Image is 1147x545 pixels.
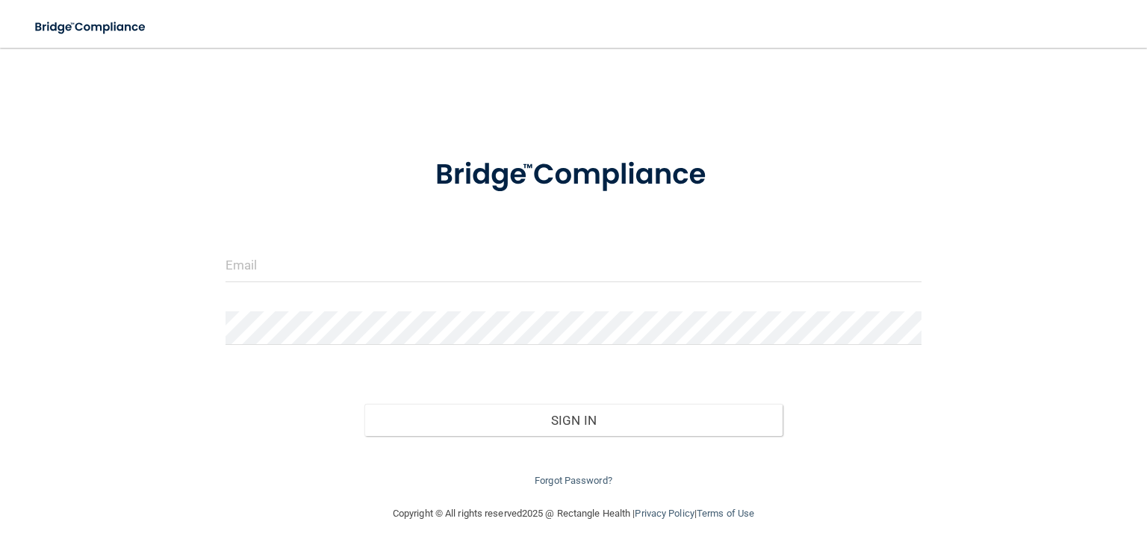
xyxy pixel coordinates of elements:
img: bridge_compliance_login_screen.278c3ca4.svg [405,137,742,213]
img: bridge_compliance_login_screen.278c3ca4.svg [22,12,160,43]
a: Forgot Password? [535,475,612,486]
input: Email [226,249,921,282]
div: Copyright © All rights reserved 2025 @ Rectangle Health | | [301,490,846,538]
button: Sign In [364,404,782,437]
a: Terms of Use [697,508,754,519]
a: Privacy Policy [635,508,694,519]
